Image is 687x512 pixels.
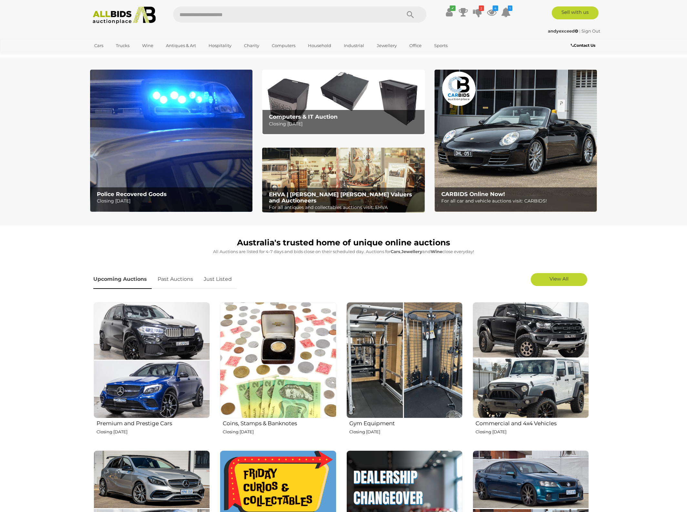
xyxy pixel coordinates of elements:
a: ✔ [444,6,454,18]
img: Premium and Prestige Cars [94,302,210,418]
b: EHVA | [PERSON_NAME] [PERSON_NAME] Valuers and Auctioneers [269,191,412,204]
h1: Australia's trusted home of unique online auctions [93,238,594,247]
button: Search [394,6,426,23]
a: Upcoming Auctions [93,270,152,289]
h2: Premium and Prestige Cars [97,419,210,427]
a: Just Listed [199,270,237,289]
a: Industrial [340,40,368,51]
img: Computers & IT Auction [262,70,425,134]
a: andyexceed [548,28,579,34]
a: 1 [501,6,511,18]
img: Commercial and 4x4 Vehicles [473,302,589,418]
a: Gym Equipment Closing [DATE] [346,302,463,445]
p: All Auctions are listed for 4-7 days and bids close on their scheduled day. Auctions for , and cl... [93,248,594,255]
a: Sell with us [552,6,599,19]
a: 2 [473,6,482,18]
i: 4 [493,5,498,11]
a: Commercial and 4x4 Vehicles Closing [DATE] [472,302,589,445]
a: Hospitality [204,40,236,51]
b: Computers & IT Auction [269,113,338,120]
a: View All [531,273,587,286]
a: Sports [430,40,452,51]
a: Jewellery [373,40,401,51]
b: CARBIDS Online Now! [441,191,505,197]
a: EHVA | Evans Hastings Valuers and Auctioneers EHVA | [PERSON_NAME] [PERSON_NAME] Valuers and Auct... [262,148,425,213]
i: ✔ [450,5,456,11]
a: Household [304,40,335,51]
a: Cars [90,40,108,51]
p: Closing [DATE] [476,428,589,436]
b: Police Recovered Goods [97,191,167,197]
a: Sign Out [581,28,600,34]
a: Computers [268,40,300,51]
i: 1 [508,5,512,11]
p: Closing [DATE] [349,428,463,436]
p: Closing [DATE] [97,428,210,436]
strong: andyexceed [548,28,578,34]
b: Contact Us [571,43,595,48]
a: Antiques & Art [162,40,200,51]
a: Coins, Stamps & Banknotes Closing [DATE] [220,302,336,445]
p: Closing [DATE] [269,120,421,128]
a: Contact Us [571,42,597,49]
a: CARBIDS Online Now! CARBIDS Online Now! For all car and vehicle auctions visit: CARBIDS! [435,70,597,212]
img: Allbids.com.au [89,6,159,24]
a: [GEOGRAPHIC_DATA] [90,51,144,62]
a: Past Auctions [153,270,198,289]
h2: Gym Equipment [349,419,463,427]
a: Computers & IT Auction Computers & IT Auction Closing [DATE] [262,70,425,134]
strong: Jewellery [401,249,422,254]
strong: Cars [391,249,400,254]
img: Gym Equipment [346,302,463,418]
p: Closing [DATE] [223,428,336,436]
a: Wine [138,40,158,51]
h2: Coins, Stamps & Banknotes [223,419,336,427]
p: For all car and vehicle auctions visit: CARBIDS! [441,197,593,205]
img: EHVA | Evans Hastings Valuers and Auctioneers [262,148,425,213]
span: View All [549,276,569,282]
a: Premium and Prestige Cars Closing [DATE] [93,302,210,445]
a: Charity [240,40,263,51]
a: Trucks [112,40,134,51]
img: Coins, Stamps & Banknotes [220,302,336,418]
p: Closing [DATE] [97,197,249,205]
a: Office [405,40,426,51]
strong: Wine [431,249,442,254]
a: 4 [487,6,497,18]
h2: Commercial and 4x4 Vehicles [476,419,589,427]
img: CARBIDS Online Now! [435,70,597,212]
a: Police Recovered Goods Police Recovered Goods Closing [DATE] [90,70,252,212]
p: For all antiques and collectables auctions visit: EHVA [269,203,421,212]
img: Police Recovered Goods [90,70,252,212]
i: 2 [479,5,484,11]
span: | [579,28,580,34]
